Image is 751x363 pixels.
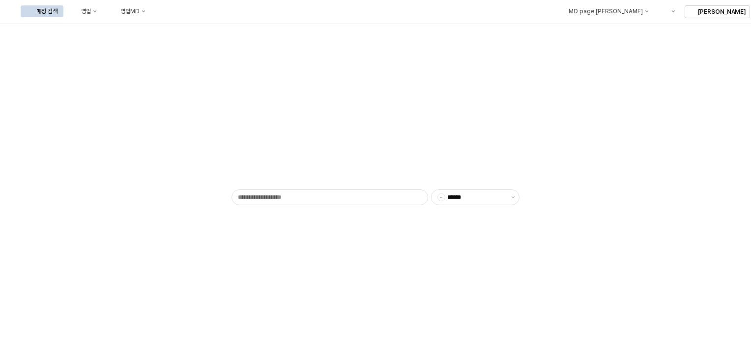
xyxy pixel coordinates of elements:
[105,5,151,17] button: 영업MD
[698,8,746,16] p: [PERSON_NAME]
[552,5,654,17] div: MD page 이동
[685,5,750,18] button: [PERSON_NAME]
[438,194,445,201] span: -
[120,8,140,15] div: 영업MD
[656,5,681,17] div: Menu item 6
[507,190,519,205] button: 제안 사항 표시
[568,8,642,15] div: MD page [PERSON_NAME]
[81,8,91,15] div: 영업
[21,5,63,17] button: 매장 검색
[65,5,103,17] button: 영업
[36,8,58,15] div: 매장 검색
[552,5,654,17] button: MD page [PERSON_NAME]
